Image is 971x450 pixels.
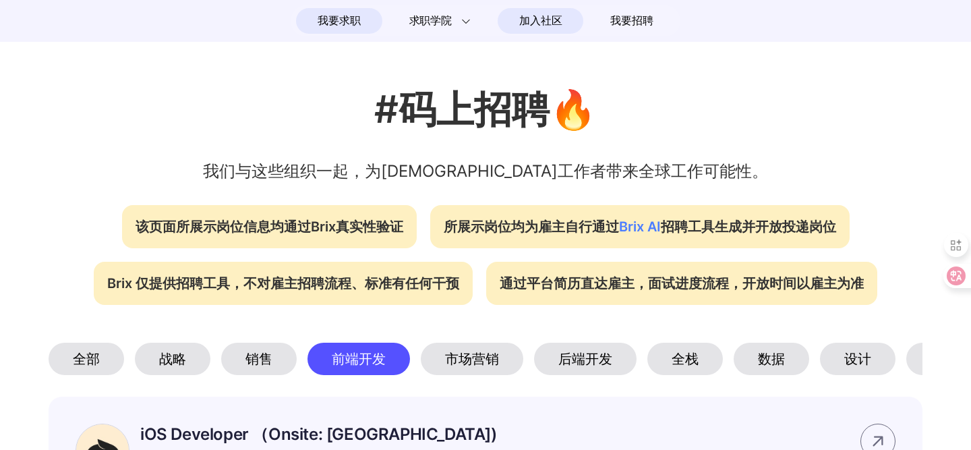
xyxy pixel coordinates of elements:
span: 求职学院 [409,13,452,29]
span: Brix AI [619,219,661,235]
p: iOS Developer （Onsite: [GEOGRAPHIC_DATA]) [140,424,747,445]
div: 所展示岗位均为雇主自行通过 招聘工具生成并开放投递岗位 [430,205,850,248]
span: 我要求职 [318,10,360,32]
div: 后端开发 [534,343,637,375]
div: 设计 [820,343,895,375]
span: 我要招聘 [610,13,653,29]
div: 战略 [135,343,210,375]
div: 市场营销 [421,343,523,375]
div: 销售 [221,343,297,375]
div: 数据 [734,343,809,375]
span: 加入社区 [519,10,562,32]
div: 前端开发 [307,343,410,375]
div: Brix 仅提供招聘工具，不对雇主招聘流程、标准有任何干预 [94,262,473,305]
div: 该页面所展示岗位信息均通过Brix真实性验证 [122,205,417,248]
div: 全栈 [647,343,723,375]
div: 全部 [49,343,124,375]
div: 通过平台简历直达雇主，面试进度流程，开放时间以雇主为准 [486,262,877,305]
